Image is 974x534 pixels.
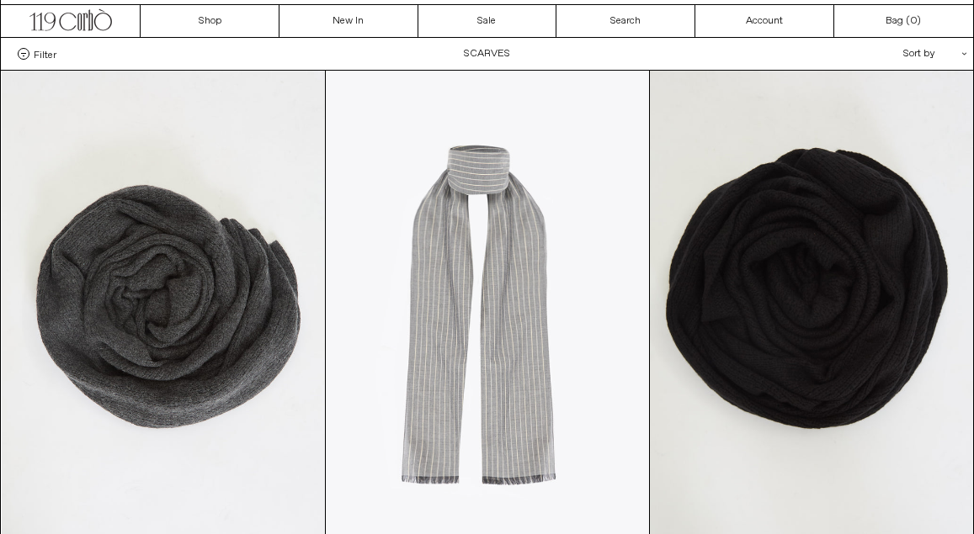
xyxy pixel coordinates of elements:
[279,5,418,37] a: New In
[910,14,917,28] span: 0
[556,5,695,37] a: Search
[34,48,56,60] span: Filter
[695,5,834,37] a: Account
[834,5,973,37] a: Bag ()
[141,5,279,37] a: Shop
[805,38,956,70] div: Sort by
[910,13,921,29] span: )
[418,5,557,37] a: Sale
